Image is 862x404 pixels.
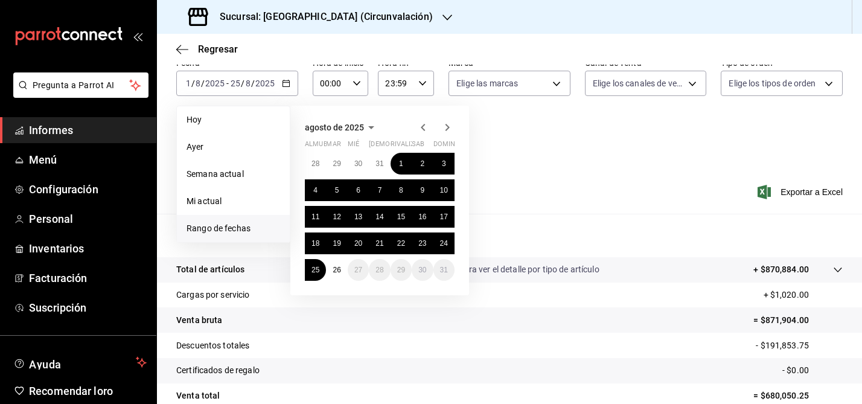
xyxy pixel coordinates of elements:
[420,186,424,194] font: 9
[781,187,843,197] font: Exportar a Excel
[354,213,362,221] abbr: 13 de agosto de 2025
[8,88,148,100] a: Pregunta a Parrot AI
[354,159,362,168] abbr: 30 de julio de 2025
[326,206,347,228] button: 12 de agosto de 2025
[391,259,412,281] button: 29 de agosto de 2025
[176,391,220,400] font: Venta total
[433,140,462,153] abbr: domingo
[305,120,378,135] button: agosto de 2025
[33,80,115,90] font: Pregunta a Parrot AI
[442,159,446,168] abbr: 3 de agosto de 2025
[354,159,362,168] font: 30
[176,43,238,55] button: Regresar
[354,266,362,274] abbr: 27 de agosto de 2025
[29,242,84,255] font: Inventarios
[311,159,319,168] abbr: 28 de julio de 2025
[305,179,326,201] button: 4 de agosto de 2025
[326,153,347,175] button: 29 de julio de 2025
[440,186,448,194] abbr: 10 de agosto de 2025
[397,266,405,274] abbr: 29 de agosto de 2025
[412,232,433,254] button: 23 de agosto de 2025
[412,206,433,228] button: 16 de agosto de 2025
[753,265,809,274] font: + $870,884.00
[348,140,359,148] font: mié
[399,159,403,168] font: 1
[456,79,518,88] font: Elige las marcas
[333,213,340,221] font: 12
[433,232,455,254] button: 24 de agosto de 2025
[220,11,433,22] font: Sucursal: [GEOGRAPHIC_DATA] (Circunvalación)
[433,206,455,228] button: 17 de agosto de 2025
[391,140,424,153] abbr: viernes
[440,213,448,221] font: 17
[440,239,448,248] font: 24
[326,179,347,201] button: 5 de agosto de 2025
[418,239,426,248] abbr: 23 de agosto de 2025
[397,239,405,248] abbr: 22 de agosto de 2025
[440,186,448,194] font: 10
[433,153,455,175] button: 3 de agosto de 2025
[333,239,340,248] font: 19
[348,140,359,153] abbr: miércoles
[418,213,426,221] abbr: 16 de agosto de 2025
[760,185,843,199] button: Exportar a Excel
[420,186,424,194] abbr: 9 de agosto de 2025
[191,79,195,88] font: /
[305,153,326,175] button: 28 de julio de 2025
[187,115,202,124] font: Hoy
[354,239,362,248] abbr: 20 de agosto de 2025
[375,159,383,168] font: 31
[305,259,326,281] button: 25 de agosto de 2025
[391,153,412,175] button: 1 de agosto de 2025
[375,213,383,221] font: 14
[333,239,340,248] abbr: 19 de agosto de 2025
[333,266,340,274] abbr: 26 de agosto de 2025
[753,391,809,400] font: = $680,050.25
[378,186,382,194] abbr: 7 de agosto de 2025
[241,79,244,88] font: /
[356,186,360,194] font: 6
[440,213,448,221] abbr: 17 de agosto de 2025
[333,159,340,168] font: 29
[29,358,62,371] font: Ayuda
[397,213,405,221] font: 15
[311,239,319,248] abbr: 18 de agosto de 2025
[412,259,433,281] button: 30 de agosto de 2025
[305,140,340,153] abbr: lunes
[333,213,340,221] abbr: 12 de agosto de 2025
[185,79,191,88] input: --
[305,140,340,148] font: almuerzo
[440,266,448,274] abbr: 31 de agosto de 2025
[391,232,412,254] button: 22 de agosto de 2025
[412,179,433,201] button: 9 de agosto de 2025
[195,79,201,88] input: --
[187,169,244,179] font: Semana actual
[311,213,319,221] abbr: 11 de agosto de 2025
[418,266,426,274] abbr: 30 de agosto de 2025
[354,266,362,274] font: 27
[348,259,369,281] button: 27 de agosto de 2025
[375,213,383,221] abbr: 14 de agosto de 2025
[187,223,251,233] font: Rango de fechas
[391,140,424,148] font: rivalizar
[29,272,87,284] font: Facturación
[29,385,113,397] font: Recomendar loro
[412,140,424,153] abbr: sábado
[333,159,340,168] abbr: 29 de julio de 2025
[311,266,319,274] abbr: 25 de agosto de 2025
[369,140,440,153] abbr: jueves
[29,301,86,314] font: Suscripción
[205,79,225,88] input: ----
[369,259,390,281] button: 28 de agosto de 2025
[226,79,229,88] font: -
[313,186,318,194] abbr: 4 de agosto de 2025
[418,266,426,274] font: 30
[13,72,148,98] button: Pregunta a Parrot AI
[420,159,424,168] abbr: 2 de agosto de 2025
[440,266,448,274] font: 31
[176,341,249,350] font: Descuentos totales
[418,213,426,221] font: 16
[305,123,364,132] font: agosto de 2025
[255,79,275,88] input: ----
[433,179,455,201] button: 10 de agosto de 2025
